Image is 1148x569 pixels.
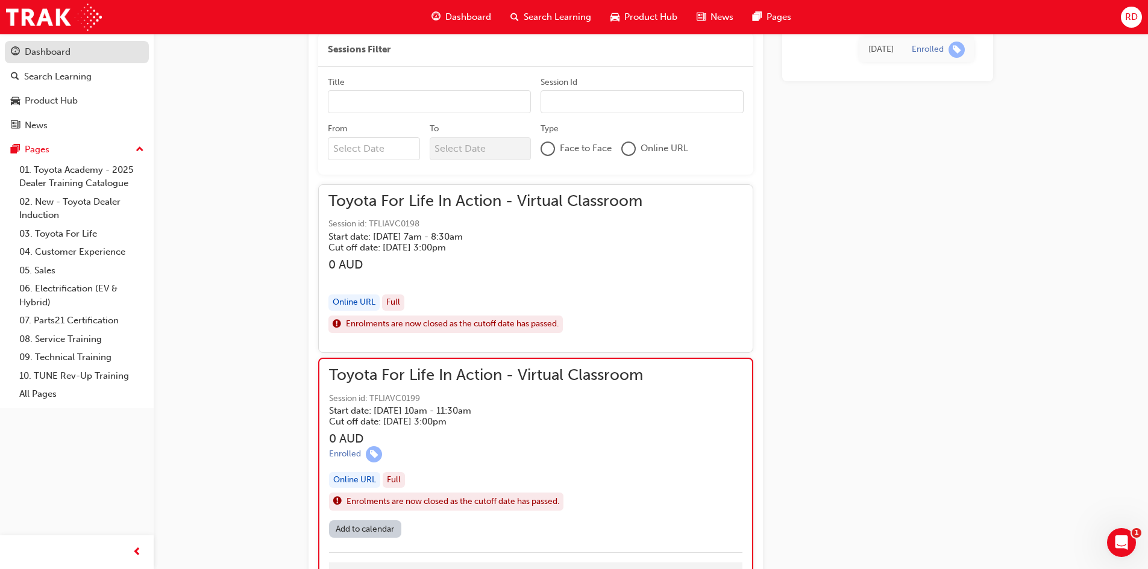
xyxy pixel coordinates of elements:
[431,10,441,25] span: guage-icon
[329,368,742,542] button: Toyota For Life In Action - Virtual ClassroomSession id: TFLIAVC0199Start date: [DATE] 10am - 11:...
[25,143,49,157] div: Pages
[430,123,439,135] div: To
[11,96,20,107] span: car-icon
[697,10,706,25] span: news-icon
[422,5,501,30] a: guage-iconDashboard
[868,43,894,57] div: Thu Jul 17 2025 14:07:21 GMT+0800 (Australian Western Standard Time)
[329,368,643,382] span: Toyota For Life In Action - Virtual Classroom
[541,123,559,135] div: Type
[328,231,623,242] h5: Start date: [DATE] 7am - 8:30am
[328,242,623,253] h5: Cut off date: [DATE] 3:00pm
[743,5,801,30] a: pages-iconPages
[14,348,149,367] a: 09. Technical Training
[382,294,404,311] div: Full
[347,495,559,509] span: Enrolments are now closed as the cutoff date has passed.
[11,145,20,155] span: pages-icon
[430,137,532,160] input: To
[610,10,619,25] span: car-icon
[767,10,791,24] span: Pages
[328,90,531,113] input: Title
[11,72,19,82] span: search-icon
[329,520,401,538] a: Add to calendar
[510,10,519,25] span: search-icon
[329,472,380,488] div: Online URL
[333,317,341,332] span: exclaim-icon
[328,123,347,135] div: From
[5,90,149,112] a: Product Hub
[541,76,577,89] div: Session Id
[641,141,688,155] span: Online URL
[328,43,391,57] span: Sessions Filter
[753,10,762,25] span: pages-icon
[6,4,102,31] img: Trak
[624,10,677,24] span: Product Hub
[24,70,92,84] div: Search Learning
[14,161,149,193] a: 01. Toyota Academy - 2025 Dealer Training Catalogue
[14,193,149,225] a: 02. New - Toyota Dealer Induction
[11,120,20,131] span: news-icon
[14,311,149,330] a: 07. Parts21 Certification
[5,39,149,138] button: DashboardSearch LearningProduct HubNews
[328,217,642,231] span: Session id: TFLIAVC0198
[346,317,559,331] span: Enrolments are now closed as the cutoff date has passed.
[328,294,380,311] div: Online URL
[445,10,491,24] span: Dashboard
[1121,7,1142,28] button: RD
[5,41,149,63] a: Dashboard
[329,416,624,427] h5: Cut off date: [DATE] 3:00pm
[328,258,642,272] h3: 0 AUD
[25,119,48,132] div: News
[136,142,144,158] span: up-icon
[541,90,744,113] input: Session Id
[1107,528,1136,557] iframe: Intercom live chat
[25,45,71,59] div: Dashboard
[1125,10,1138,24] span: RD
[14,279,149,311] a: 06. Electrification (EV & Hybrid)
[524,10,591,24] span: Search Learning
[329,405,624,416] h5: Start date: [DATE] 10am - 11:30am
[329,449,361,460] div: Enrolled
[710,10,733,24] span: News
[11,47,20,58] span: guage-icon
[328,137,420,160] input: From
[25,94,78,108] div: Product Hub
[501,5,601,30] a: search-iconSearch Learning
[687,5,743,30] a: news-iconNews
[949,42,965,58] span: learningRecordVerb_ENROLL-icon
[328,194,642,208] span: Toyota For Life In Action - Virtual Classroom
[560,141,612,155] span: Face to Face
[14,225,149,243] a: 03. Toyota For Life
[14,243,149,261] a: 04. Customer Experience
[328,194,743,343] button: Toyota For Life In Action - Virtual ClassroomSession id: TFLIAVC0198Start date: [DATE] 7am - 8:30...
[14,330,149,349] a: 08. Service Training
[14,367,149,385] a: 10. TUNE Rev-Up Training
[912,44,944,55] div: Enrolled
[133,545,142,560] span: prev-icon
[5,138,149,161] button: Pages
[601,5,687,30] a: car-iconProduct Hub
[5,114,149,137] a: News
[328,76,345,89] div: Title
[329,432,643,446] h3: 0 AUD
[14,261,149,280] a: 05. Sales
[329,392,643,406] span: Session id: TFLIAVC0199
[14,385,149,403] a: All Pages
[1132,528,1141,538] span: 1
[5,66,149,88] a: Search Learning
[333,494,342,509] span: exclaim-icon
[366,446,382,462] span: learningRecordVerb_ENROLL-icon
[383,472,405,488] div: Full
